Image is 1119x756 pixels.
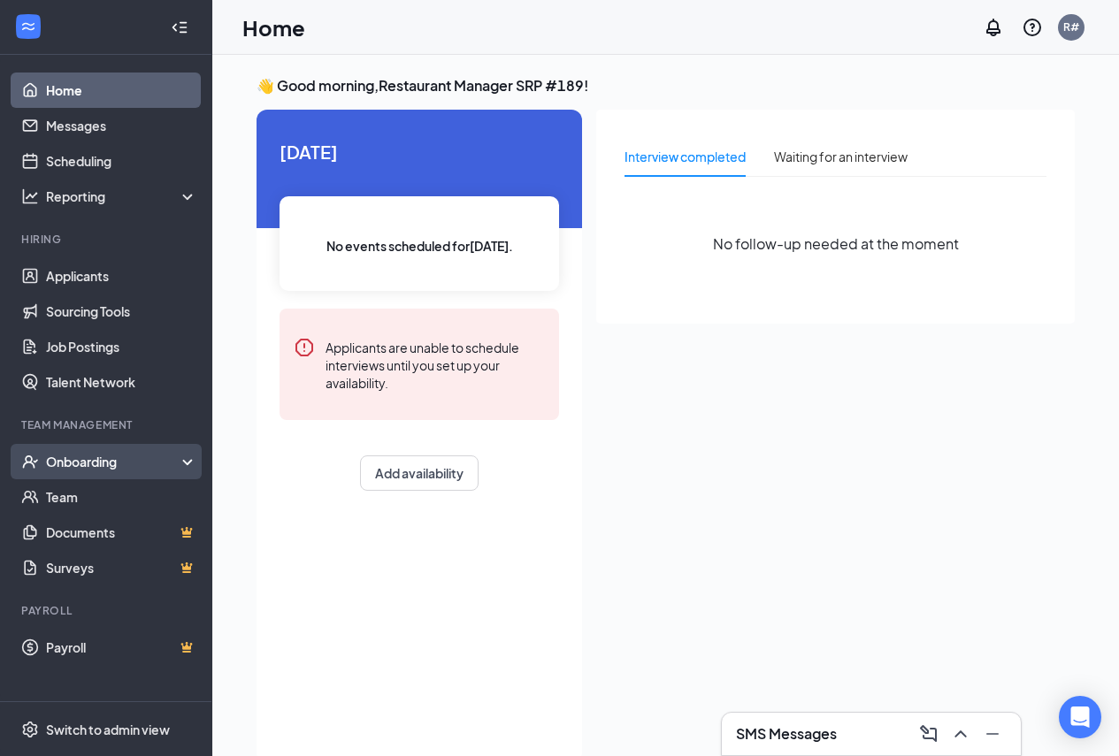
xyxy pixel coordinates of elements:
[978,720,1007,748] button: Minimize
[915,720,943,748] button: ComposeMessage
[46,258,197,294] a: Applicants
[326,236,513,256] span: No events scheduled for [DATE] .
[257,76,1075,95] h3: 👋 Good morning, Restaurant Manager SRP #189 !
[983,17,1004,38] svg: Notifications
[46,453,182,470] div: Onboarding
[625,147,746,166] div: Interview completed
[46,515,197,550] a: DocumentsCrown
[46,143,197,179] a: Scheduling
[21,187,39,205] svg: Analysis
[46,187,198,205] div: Reporting
[21,453,39,470] svg: UserCheck
[360,455,479,491] button: Add availability
[46,550,197,585] a: SurveysCrown
[982,723,1003,745] svg: Minimize
[21,232,194,247] div: Hiring
[46,108,197,143] a: Messages
[950,723,971,745] svg: ChevronUp
[294,337,315,358] svg: Error
[774,147,908,166] div: Waiting for an interview
[280,138,559,165] span: [DATE]
[21,417,194,432] div: Team Management
[46,364,197,400] a: Talent Network
[46,73,197,108] a: Home
[947,720,975,748] button: ChevronUp
[46,294,197,329] a: Sourcing Tools
[46,479,197,515] a: Team
[1022,17,1043,38] svg: QuestionInfo
[46,721,170,738] div: Switch to admin view
[46,329,197,364] a: Job Postings
[21,603,194,618] div: Payroll
[713,233,959,255] span: No follow-up needed at the moment
[46,630,197,665] a: PayrollCrown
[736,724,837,744] h3: SMS Messages
[242,12,305,42] h1: Home
[326,337,545,392] div: Applicants are unable to schedule interviews until you set up your availability.
[1059,696,1101,738] div: Open Intercom Messenger
[1063,19,1079,34] div: R#
[21,721,39,738] svg: Settings
[918,723,939,745] svg: ComposeMessage
[171,19,188,36] svg: Collapse
[19,18,37,35] svg: WorkstreamLogo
